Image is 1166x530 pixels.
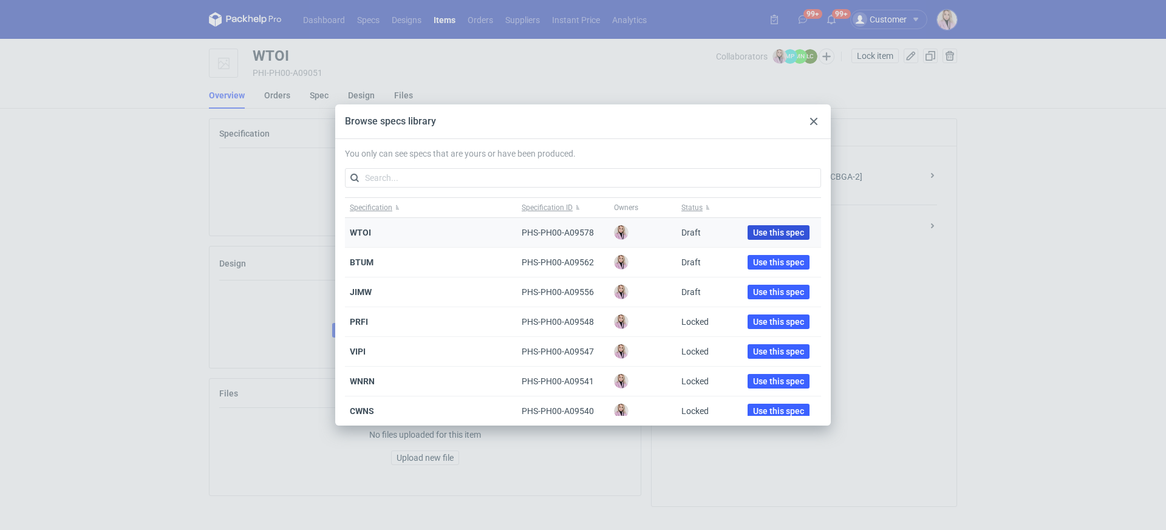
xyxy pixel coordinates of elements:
div: PHS-PH00-A09556 [517,277,609,307]
div: PHS-PH00-A09562 [522,256,594,268]
div: PHS-PH00-A09541 [522,375,594,387]
div: PHS-PH00-A09562 [517,248,609,277]
img: Klaudia Wiśniewska [614,344,629,359]
img: Klaudia Wiśniewska [614,314,629,329]
img: Klaudia Wiśniewska [614,225,629,240]
div: PHS-PH00-A09556 [522,286,594,298]
div: Draft [681,286,701,298]
div: VIPI [345,337,517,367]
span: Use this spec [753,288,804,296]
div: Draft [681,226,701,239]
img: Klaudia Wiśniewska [614,255,629,270]
div: PRFI [345,307,517,337]
span: CWNS [350,406,374,416]
span: Use this spec [753,407,804,415]
div: WNRN [345,367,517,396]
span: Use this spec [753,228,804,237]
button: Specification ID [517,198,609,217]
div: PHS-PH00-A09541 [517,367,609,396]
button: Use this spec [748,314,810,329]
div: PHS-PH00-A09578 [522,226,594,239]
input: Search... [345,168,821,188]
span: Specification ID [522,203,573,212]
img: Klaudia Wiśniewska [614,374,629,389]
span: Use this spec [753,347,804,356]
span: Owners [614,203,638,212]
button: Use this spec [748,344,810,359]
span: Status [681,203,703,212]
div: Draft [681,256,701,268]
button: Use this spec [748,374,810,389]
div: Browse specs library [345,115,436,128]
img: Klaudia Wiśniewska [614,285,629,299]
span: Use this spec [753,377,804,386]
span: WTOI [350,228,371,237]
span: BTUM [350,257,373,267]
span: Use this spec [753,258,804,267]
div: PHS-PH00-A09540 [517,396,609,426]
div: JIMW [345,277,517,307]
button: Status [677,198,736,217]
div: Locked [681,405,709,417]
div: Locked [681,375,709,387]
div: PHS-PH00-A09548 [522,316,594,328]
span: VIPI [350,347,366,356]
div: Locked [681,316,709,328]
div: WTOI [345,218,517,248]
div: BTUM [345,248,517,277]
button: Specification [345,198,517,217]
p: You only can see specs that are yours or have been produced. [345,149,821,158]
img: Klaudia Wiśniewska [614,404,629,418]
div: PHS-PH00-A09547 [522,345,594,358]
span: PRFI [350,317,368,327]
span: Use this spec [753,318,804,326]
span: JIMW [350,287,372,297]
button: Use this spec [748,255,810,270]
div: PHS-PH00-A09548 [517,307,609,337]
button: Use this spec [748,285,810,299]
div: CWNS [345,396,517,426]
div: PHS-PH00-A09578 [517,218,609,248]
button: Use this spec [748,225,810,240]
span: WNRN [350,376,375,386]
div: PHS-PH00-A09547 [517,337,609,367]
span: Specification [350,203,392,212]
button: Use this spec [748,404,810,418]
div: Locked [681,345,709,358]
div: PHS-PH00-A09540 [522,405,594,417]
